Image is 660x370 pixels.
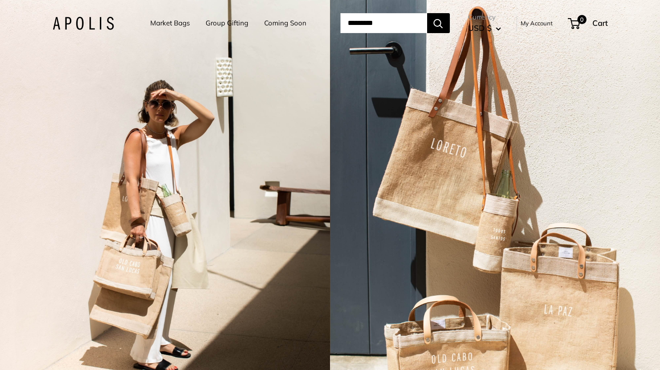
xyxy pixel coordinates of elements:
[340,13,427,33] input: Search...
[468,21,501,35] button: USD $
[577,15,586,24] span: 0
[427,13,450,33] button: Search
[468,23,492,33] span: USD $
[569,16,608,30] a: 0 Cart
[521,18,553,29] a: My Account
[53,17,114,30] img: Apolis
[592,18,608,28] span: Cart
[150,17,190,29] a: Market Bags
[468,11,501,24] span: Currency
[206,17,248,29] a: Group Gifting
[264,17,306,29] a: Coming Soon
